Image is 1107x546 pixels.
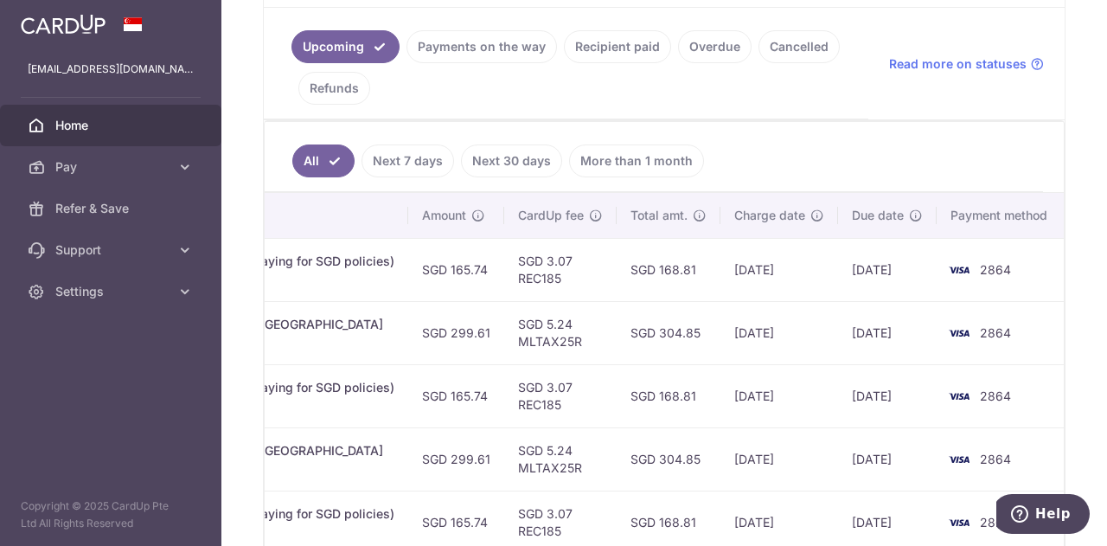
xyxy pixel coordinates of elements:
span: Total amt. [630,207,688,224]
th: Payment method [937,193,1068,238]
a: Payments on the way [406,30,557,63]
span: Home [55,117,170,134]
td: SGD 304.85 [617,301,720,364]
span: 2864 [980,262,1011,277]
td: [DATE] [720,364,838,427]
td: [DATE] [838,238,937,301]
a: Cancelled [758,30,840,63]
p: [EMAIL_ADDRESS][DOMAIN_NAME] [28,61,194,78]
a: Read more on statuses [889,55,1044,73]
a: Upcoming [291,30,400,63]
td: SGD 304.85 [617,427,720,491]
span: Support [55,241,170,259]
span: Amount [422,207,466,224]
td: SGD 3.07 REC185 [504,364,617,427]
td: SGD 299.61 [408,427,504,491]
td: SGD 5.24 MLTAX25R [504,301,617,364]
span: CardUp fee [518,207,584,224]
a: More than 1 month [569,145,704,177]
span: 2864 [980,515,1011,530]
td: [DATE] [720,301,838,364]
td: [DATE] [720,238,838,301]
a: All [292,145,355,177]
td: SGD 165.74 [408,364,504,427]
td: [DATE] [838,364,937,427]
td: SGD 168.81 [617,364,720,427]
a: Recipient paid [564,30,671,63]
img: Bank Card [942,323,976,344]
td: [DATE] [838,301,937,364]
img: Bank Card [942,449,976,470]
span: Read more on statuses [889,55,1027,73]
a: Refunds [298,72,370,105]
img: Bank Card [942,260,976,280]
span: Due date [852,207,904,224]
img: Bank Card [942,512,976,533]
td: [DATE] [720,427,838,491]
img: CardUp [21,14,106,35]
a: Next 30 days [461,145,562,177]
a: Next 7 days [362,145,454,177]
td: SGD 168.81 [617,238,720,301]
span: 2864 [980,325,1011,340]
span: Refer & Save [55,200,170,217]
td: SGD 299.61 [408,301,504,364]
td: [DATE] [838,427,937,491]
span: Pay [55,158,170,176]
span: Charge date [734,207,805,224]
img: Bank Card [942,386,976,407]
span: 2864 [980,452,1011,466]
a: Overdue [678,30,752,63]
td: SGD 165.74 [408,238,504,301]
td: SGD 3.07 REC185 [504,238,617,301]
td: SGD 5.24 MLTAX25R [504,427,617,491]
span: Settings [55,283,170,300]
iframe: Opens a widget where you can find more information [996,494,1090,537]
span: 2864 [980,389,1011,403]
